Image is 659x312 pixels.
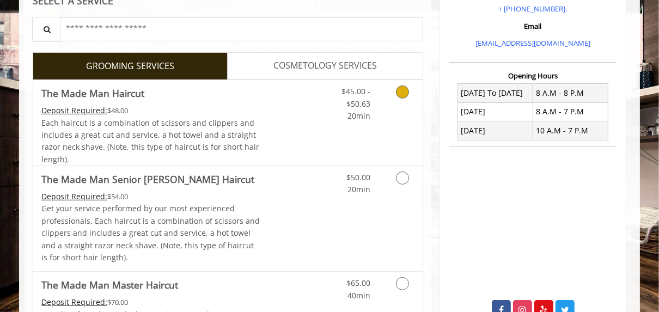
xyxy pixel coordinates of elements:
span: $45.00 - $50.63 [341,86,370,108]
span: 20min [347,184,370,194]
td: [DATE] [458,102,533,121]
b: The Made Man Master Haircut [41,277,178,292]
button: Service Search [32,17,60,41]
span: GROOMING SERVICES [86,59,174,74]
a: [EMAIL_ADDRESS][DOMAIN_NAME] [475,38,590,48]
span: This service needs some Advance to be paid before we block your appointment [41,105,107,115]
td: 8 A.M - 7 P.M [533,102,608,121]
span: This service needs some Advance to be paid before we block your appointment [41,297,107,307]
td: 10 A.M - 7 P.M [533,121,608,140]
a: + [PHONE_NUMBER]. [498,4,567,14]
b: The Made Man Senior [PERSON_NAME] Haircut [41,172,254,187]
span: Each haircut is a combination of scissors and clippers and includes a great cut and service, a ho... [41,118,259,164]
td: [DATE] To [DATE] [458,84,533,102]
div: $48.00 [41,105,260,117]
p: Get your service performed by our most experienced professionals. Each haircut is a combination o... [41,203,260,264]
b: The Made Man Haircut [41,85,144,101]
h3: Opening Hours [449,72,617,79]
td: [DATE] [458,121,533,140]
div: $54.00 [41,191,260,203]
td: 8 A.M - 8 P.M [533,84,608,102]
div: $70.00 [41,296,260,308]
span: COSMETOLOGY SERVICES [273,59,377,73]
span: $50.00 [346,172,370,182]
span: $65.00 [346,278,370,288]
span: 40min [347,290,370,301]
span: 20min [347,111,370,121]
span: This service needs some Advance to be paid before we block your appointment [41,191,107,201]
h3: Email [452,22,614,30]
